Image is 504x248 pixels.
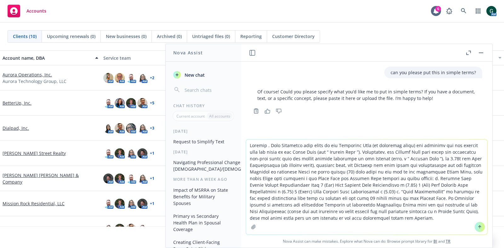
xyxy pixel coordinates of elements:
img: photo [115,98,125,108]
button: Request to Simplify Text [171,136,236,147]
a: + 3 [150,126,154,130]
img: photo [115,148,125,158]
span: Archived (0) [157,33,182,40]
p: Current account [176,113,205,119]
img: photo [103,98,113,108]
a: BI [433,239,437,244]
svg: Copy to clipboard [253,108,259,114]
img: photo [137,174,147,184]
a: [PERSON_NAME] Street Realty [3,150,66,157]
img: photo [126,174,136,184]
p: can you please put this in simple terms? [391,69,476,76]
img: photo [126,98,136,108]
a: + 1 [150,152,154,155]
img: photo [137,224,147,234]
div: Service team [103,55,199,61]
a: BetterUp, Inc. [3,100,31,106]
span: Untriaged files (0) [192,33,230,40]
a: Mission Rock Residential, LLC [3,200,65,207]
span: Reporting [240,33,262,40]
a: + 2 [150,76,154,80]
a: + 1 [150,177,154,180]
div: More than a week ago [166,177,241,182]
p: All accounts [209,113,230,119]
img: photo [137,123,147,133]
a: Search [457,5,470,17]
span: Upcoming renewals (0) [47,33,95,40]
a: Report a Bug [443,5,455,17]
textarea: Loremip . Dolo Sitametco adip elits do eiu Temporinc Utla (et doloremag aliqu) eni adminimv qui n... [246,140,487,234]
p: Of course! Could you please specify what you’d like me to put in simple terms? If you have a docu... [257,88,476,102]
span: Aurora Technology Group, LLC [3,78,66,85]
img: photo [115,73,125,83]
img: photo [486,6,496,16]
div: Account name, DBA [3,55,91,61]
img: photo [115,199,125,209]
a: + 5 [150,101,154,105]
a: TR [446,239,450,244]
img: photo [137,148,147,158]
span: Clients (10) [13,33,37,40]
img: photo [103,224,113,234]
h1: Nova Assist [173,49,203,56]
img: photo [137,199,147,209]
img: photo [103,123,113,133]
button: Navigating Professional Change as a [DEMOGRAPHIC_DATA]/[DEMOGRAPHIC_DATA] [171,157,236,174]
button: Primary vs Secondary Health Plan in Spousal Coverage [171,211,236,234]
img: photo [103,73,113,83]
span: New businesses (0) [106,33,146,40]
a: [PERSON_NAME] [PERSON_NAME] & Company [3,172,98,185]
div: [DATE] [166,129,241,134]
img: photo [115,224,125,234]
img: photo [126,73,136,83]
span: Customer Directory [272,33,315,40]
div: [DATE] [166,149,241,155]
a: Switch app [472,5,484,17]
div: Chat History [166,103,241,108]
button: New chat [171,69,236,80]
img: photo [103,174,113,184]
div: 6 [435,6,441,12]
a: Accounts [5,2,49,20]
button: Thumbs down [274,107,284,115]
img: photo [115,174,125,184]
img: photo [126,199,136,209]
img: photo [103,148,113,158]
span: New chat [183,72,205,78]
img: photo [137,98,147,108]
img: photo [126,224,136,234]
a: + 1 [150,202,154,206]
img: photo [126,123,136,133]
img: photo [126,148,136,158]
a: Aurora Operations, Inc. [3,71,52,78]
a: Ncontracts LLC [3,225,34,232]
button: Impact of MSRRA on State Benefits for Military Spouses [171,185,236,208]
input: Search chats [183,85,233,94]
img: photo [115,123,125,133]
img: photo [137,73,147,83]
span: Accounts [26,8,46,14]
span: Nova Assist can make mistakes. Explore what Nova can do: Browse prompt library for and [243,235,490,248]
button: Service team [101,50,202,65]
a: Dialpad, Inc. [3,125,29,131]
img: photo [103,199,113,209]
